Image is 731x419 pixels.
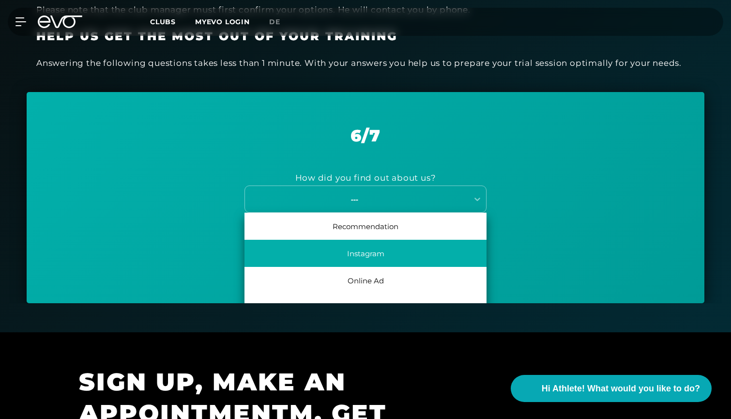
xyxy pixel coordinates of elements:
a: MYEVO LOGIN [195,17,250,26]
div: How did you find out about us? [295,170,436,186]
span: Clubs [150,17,176,26]
div: Online Ad [244,267,487,294]
div: Answering the following questions takes less than 1 minute. With your answers you help us to prep... [36,55,695,71]
div: Recommendation [244,213,487,240]
div: --- [246,194,463,205]
button: Hi Athlete! What would you like to do? [511,375,712,402]
div: Instagram [244,240,487,267]
span: 6 / 7 [350,125,381,146]
div: Online Search [244,294,487,321]
span: Hi Athlete! What would you like to do? [542,382,700,395]
a: de [269,16,292,28]
a: Clubs [150,17,195,26]
span: de [269,17,280,26]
